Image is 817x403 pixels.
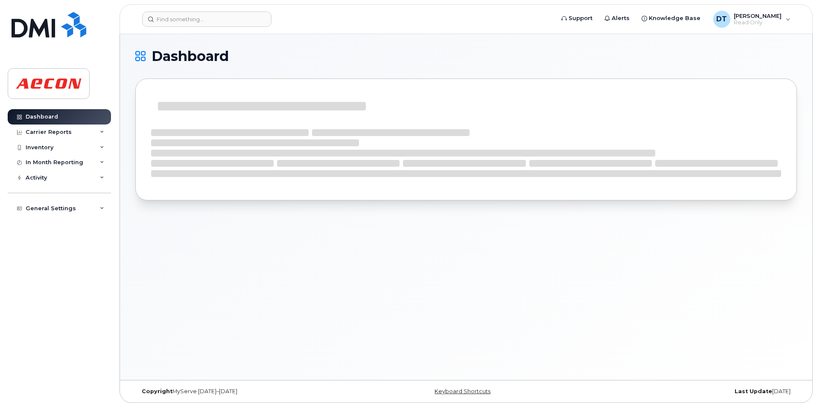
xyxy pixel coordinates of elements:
div: [DATE] [576,388,797,395]
strong: Copyright [142,388,172,394]
span: Dashboard [152,50,229,63]
a: Keyboard Shortcuts [435,388,490,394]
div: MyServe [DATE]–[DATE] [135,388,356,395]
strong: Last Update [735,388,772,394]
